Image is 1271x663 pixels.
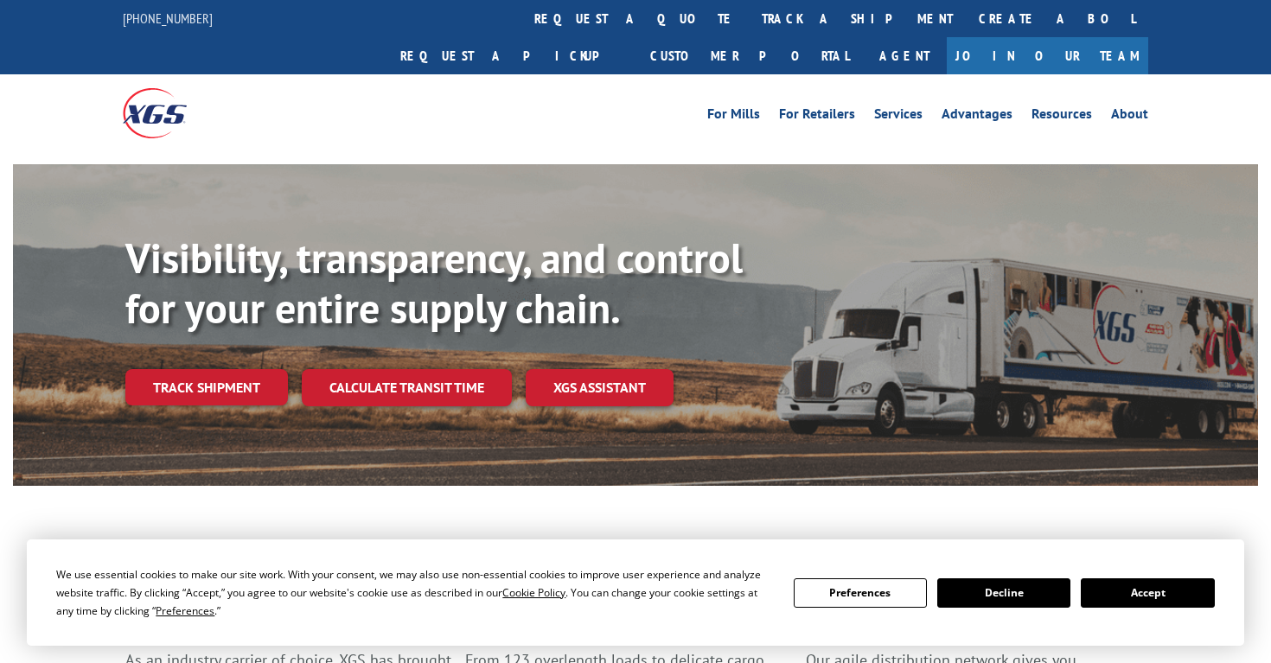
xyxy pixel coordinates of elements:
[123,10,213,27] a: [PHONE_NUMBER]
[387,37,637,74] a: Request a pickup
[862,37,947,74] a: Agent
[125,231,743,335] b: Visibility, transparency, and control for your entire supply chain.
[637,37,862,74] a: Customer Portal
[1111,107,1148,126] a: About
[937,578,1070,608] button: Decline
[56,565,772,620] div: We use essential cookies to make our site work. With your consent, we may also use non-essential ...
[302,369,512,406] a: Calculate transit time
[779,107,855,126] a: For Retailers
[874,107,923,126] a: Services
[526,369,674,406] a: XGS ASSISTANT
[27,539,1244,646] div: Cookie Consent Prompt
[1031,107,1092,126] a: Resources
[156,603,214,618] span: Preferences
[707,107,760,126] a: For Mills
[947,37,1148,74] a: Join Our Team
[502,585,565,600] span: Cookie Policy
[125,369,288,405] a: Track shipment
[1081,578,1214,608] button: Accept
[794,578,927,608] button: Preferences
[942,107,1012,126] a: Advantages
